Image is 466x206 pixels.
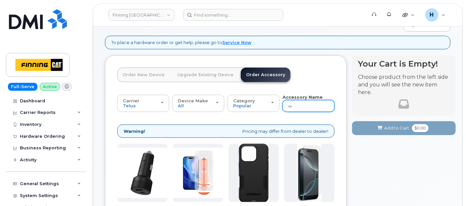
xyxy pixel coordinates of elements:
p: Choose product from the left side and you will see the new item here. [358,74,450,96]
a: Order Accessory [241,68,290,82]
span: Carrier [123,98,139,103]
img: Car_Charger.jpg [117,148,168,198]
div: Quicklinks [398,8,419,22]
h4: Your Cart is Empty! [358,59,450,68]
button: Carrier Telus [117,95,169,112]
p: To place a hardware order or get help, please go to [111,39,251,46]
input: Find something... [183,9,284,21]
span: Device Make [178,98,208,103]
img: GUEST_f4bfe1f2-80ad-44a4-a760-956d33a99a1d.jpg [239,144,269,202]
button: Category Popular [228,95,280,112]
button: Device Make All [172,95,224,112]
span: Telus [123,103,136,108]
a: Finning Canada [108,9,175,21]
strong: Accessory Name [283,94,323,100]
img: 64905pg_apple_iphone16pro_hdglass-00.jpg [297,144,321,202]
span: Category [233,98,255,103]
span: $0.00 [412,124,429,132]
img: FinningCAProMaxSP.jpg [173,148,223,198]
span: Add to Cart [385,125,409,131]
span: Popular [233,103,251,108]
button: Add to Cart $0.00 [352,121,456,135]
div: hakaur@dminc.com [421,8,450,22]
span: H [430,11,434,19]
strong: Warning! [124,128,145,134]
span: All [178,103,184,108]
a: Order New Device [117,68,170,82]
div: Pricing may differ from dealer to dealer! [117,125,335,138]
a: Upgrade Existing Device [172,68,239,82]
a: Service Now [222,40,251,45]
